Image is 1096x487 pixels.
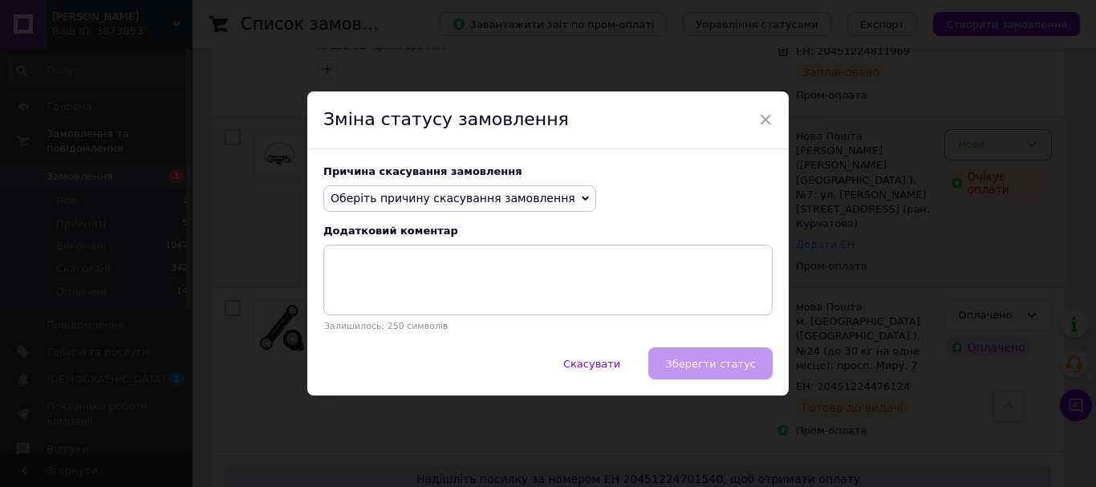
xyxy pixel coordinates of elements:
p: Залишилось: 250 символів [323,321,773,331]
span: × [758,106,773,133]
div: Додатковий коментар [323,225,773,237]
span: Скасувати [563,358,620,370]
button: Скасувати [546,347,637,379]
div: Причина скасування замовлення [323,165,773,177]
span: Оберіть причину скасування замовлення [331,192,575,205]
div: Зміна статусу замовлення [307,91,789,149]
